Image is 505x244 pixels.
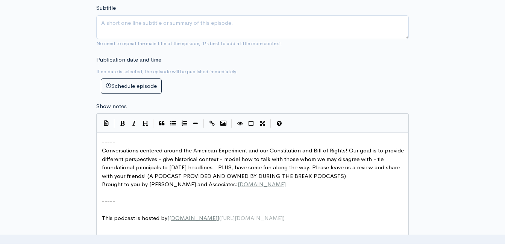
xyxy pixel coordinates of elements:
button: Markdown Guide [273,118,285,129]
button: Toggle Side by Side [246,118,257,129]
span: ) [283,214,285,221]
span: [DOMAIN_NAME] [169,214,217,221]
button: Schedule episode [101,78,162,94]
i: | [203,119,204,128]
small: If no date is selected, the episode will be published immediately. [96,68,237,75]
span: [URL][DOMAIN_NAME] [221,214,283,221]
small: No need to repeat the main title of the episode, it's best to add a little more context. [96,40,282,47]
button: Insert Show Notes Template [100,117,112,128]
i: | [153,119,154,128]
button: Toggle Fullscreen [257,118,268,129]
button: Insert Horizontal Line [190,118,201,129]
button: Numbered List [179,118,190,129]
button: Generic List [167,118,179,129]
i: | [114,119,115,128]
button: Heading [140,118,151,129]
span: Conversations centered around the American Experiment and our Constitution and Bill of Rights! Ou... [102,147,405,179]
button: Quote [156,118,167,129]
label: Subtitle [96,4,116,12]
button: Italic [128,118,140,129]
span: Brought to you by [PERSON_NAME] and Associates: [102,181,287,188]
button: Bold [117,118,128,129]
label: Show notes [96,102,127,111]
span: ----- [102,197,115,205]
span: [ [167,214,169,221]
span: ] [217,214,219,221]
button: Insert Image [218,118,229,129]
span: [DOMAIN_NAME] [238,181,286,188]
label: Publication date and time [96,56,161,64]
i: | [270,119,271,128]
span: ( [219,214,221,221]
button: Toggle Preview [234,118,246,129]
button: Create Link [206,118,218,129]
i: | [231,119,232,128]
span: ----- [102,139,115,146]
span: This podcast is hosted by [102,214,285,221]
